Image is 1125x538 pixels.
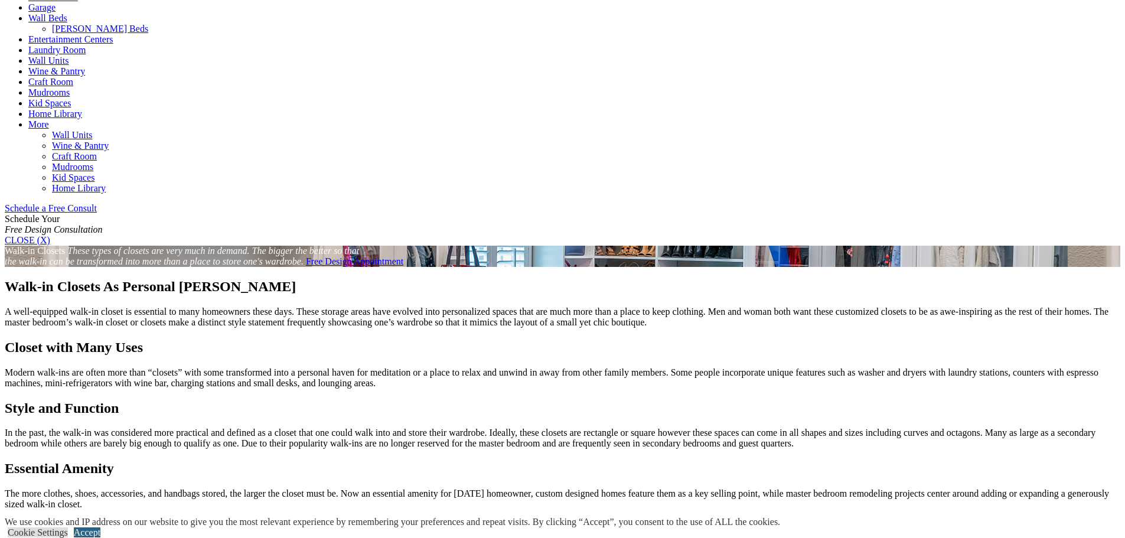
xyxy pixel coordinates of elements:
[74,527,100,537] a: Accept
[28,98,71,108] a: Kid Spaces
[28,2,56,12] a: Garage
[52,162,93,172] a: Mudrooms
[5,307,1120,328] p: A well-equipped walk-in closet is essential to many homeowners these days. These storage areas ha...
[52,151,97,161] a: Craft Room
[28,109,82,119] a: Home Library
[52,130,92,140] a: Wall Units
[28,56,69,66] a: Wall Units
[5,340,1120,356] h2: Closet with Many Uses
[306,256,403,266] a: Free Design Appointment
[52,183,106,193] a: Home Library
[28,34,113,44] a: Entertainment Centers
[28,13,67,23] a: Wall Beds
[5,235,50,245] a: CLOSE (X)
[28,119,49,129] a: More menu text will display only on big screen
[5,488,1120,510] p: The more clothes, shoes, accessories, and handbags stored, the larger the closet must be. Now an ...
[5,428,1120,449] p: In the past, the walk-in was considered more practical and defined as a closet that one could wal...
[5,203,97,213] a: Schedule a Free Consult (opens a dropdown menu)
[28,87,70,97] a: Mudrooms
[5,224,103,234] em: Free Design Consultation
[5,246,65,256] span: Walk-in Closets
[52,172,94,182] a: Kid Spaces
[5,367,1120,389] p: Modern walk-ins are often more than “closets” with some transformed into a personal haven for med...
[28,66,85,76] a: Wine & Pantry
[52,141,109,151] a: Wine & Pantry
[5,246,359,266] em: These types of closets are very much in demand. The bigger the better so that the walk-in can be ...
[5,517,780,527] div: We use cookies and IP address on our website to give you the most relevant experience by remember...
[28,45,86,55] a: Laundry Room
[52,24,148,34] a: [PERSON_NAME] Beds
[5,214,103,234] span: Schedule Your
[8,527,68,537] a: Cookie Settings
[5,279,1120,295] h1: Walk-in Closets As Personal [PERSON_NAME]
[28,77,73,87] a: Craft Room
[5,461,1120,477] h2: Essential Amenity
[5,400,1120,416] h2: Style and Function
